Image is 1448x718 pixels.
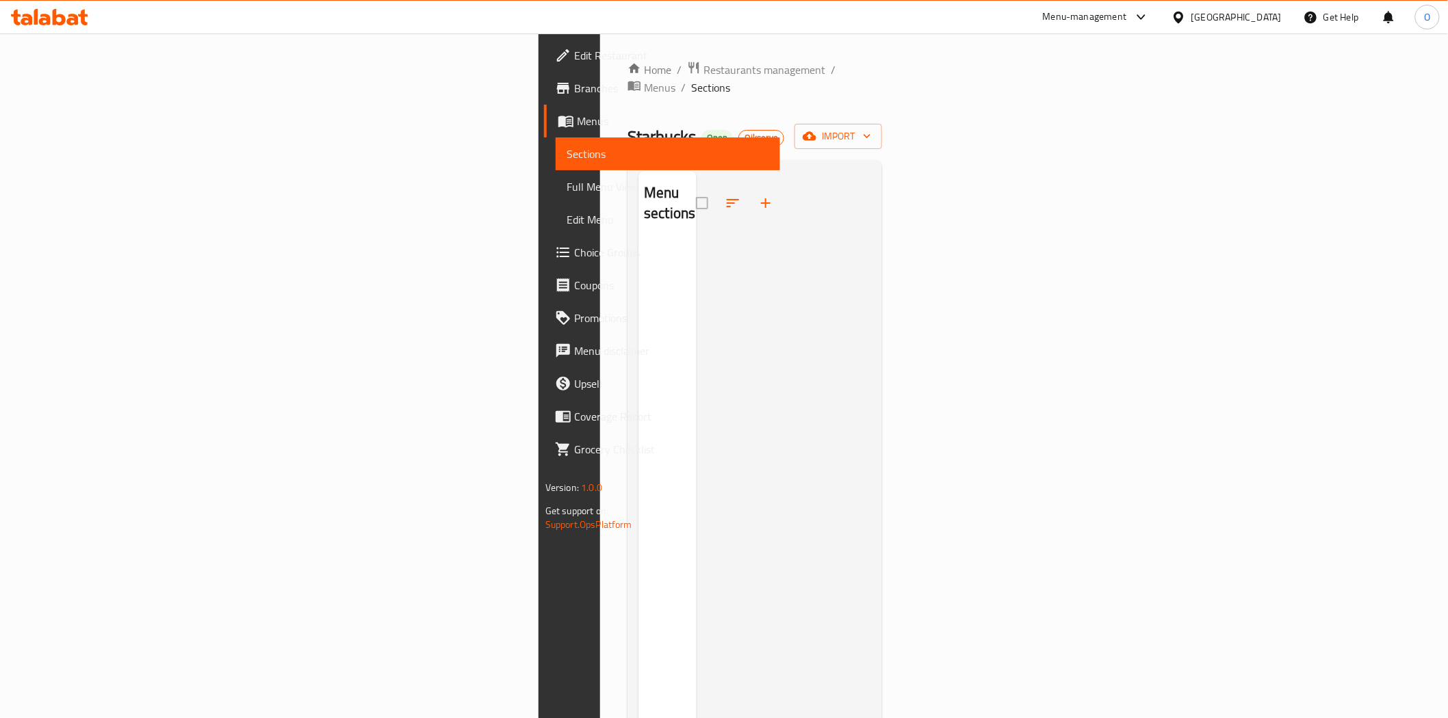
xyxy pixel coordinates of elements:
[574,441,769,457] span: Grocery Checklist
[638,236,697,247] nav: Menu sections
[574,80,769,96] span: Branches
[831,62,836,78] li: /
[545,516,632,533] a: Support.OpsPlatform
[581,479,602,496] span: 1.0.0
[577,113,769,129] span: Menus
[544,269,780,302] a: Coupons
[574,408,769,425] span: Coverage Report
[574,277,769,293] span: Coupons
[1424,10,1430,25] span: O
[574,375,769,392] span: Upsell
[574,244,769,261] span: Choice Groups
[567,146,769,162] span: Sections
[556,203,780,236] a: Edit Menu
[1043,9,1127,25] div: Menu-management
[544,400,780,433] a: Coverage Report
[544,105,780,137] a: Menus
[544,433,780,466] a: Grocery Checklist
[805,128,871,145] span: import
[544,367,780,400] a: Upsell
[574,310,769,326] span: Promotions
[567,211,769,228] span: Edit Menu
[545,502,608,520] span: Get support on:
[556,137,780,170] a: Sections
[556,170,780,203] a: Full Menu View
[544,302,780,334] a: Promotions
[574,343,769,359] span: Menu disclaimer
[545,479,579,496] span: Version:
[544,39,780,72] a: Edit Restaurant
[567,178,769,195] span: Full Menu View
[574,47,769,64] span: Edit Restaurant
[794,124,882,149] button: import
[1191,10,1282,25] div: [GEOGRAPHIC_DATA]
[544,72,780,105] a: Branches
[544,334,780,367] a: Menu disclaimer
[544,236,780,269] a: Choice Groups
